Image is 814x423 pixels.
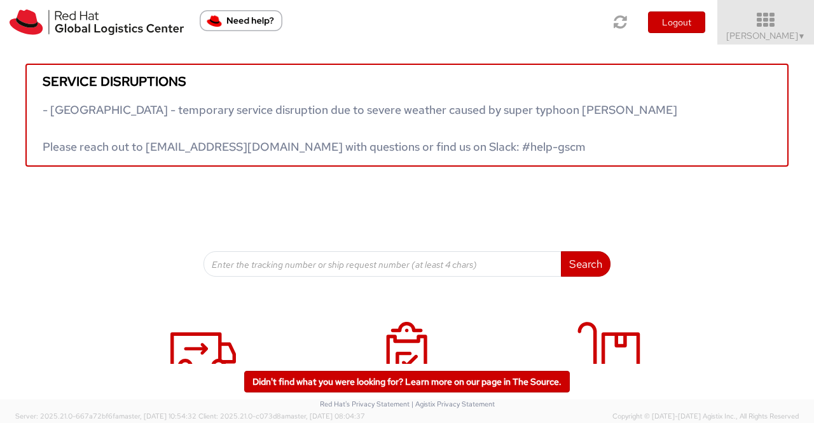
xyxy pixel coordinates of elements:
[43,102,677,154] span: - [GEOGRAPHIC_DATA] - temporary service disruption due to severe weather caused by super typhoon ...
[798,31,806,41] span: ▼
[119,412,197,420] span: master, [DATE] 10:54:32
[25,64,789,167] a: Service disruptions - [GEOGRAPHIC_DATA] - temporary service disruption due to severe weather caus...
[612,412,799,422] span: Copyright © [DATE]-[DATE] Agistix Inc., All Rights Reserved
[200,10,282,31] button: Need help?
[648,11,705,33] button: Logout
[15,412,197,420] span: Server: 2025.21.0-667a72bf6fa
[285,412,365,420] span: master, [DATE] 08:04:37
[320,399,410,408] a: Red Hat's Privacy Statement
[244,371,570,392] a: Didn't find what you were looking for? Learn more on our page in The Source.
[10,10,184,35] img: rh-logistics-00dfa346123c4ec078e1.svg
[43,74,771,88] h5: Service disruptions
[726,30,806,41] span: [PERSON_NAME]
[561,251,610,277] button: Search
[411,399,495,408] a: | Agistix Privacy Statement
[203,251,562,277] input: Enter the tracking number or ship request number (at least 4 chars)
[198,412,365,420] span: Client: 2025.21.0-c073d8a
